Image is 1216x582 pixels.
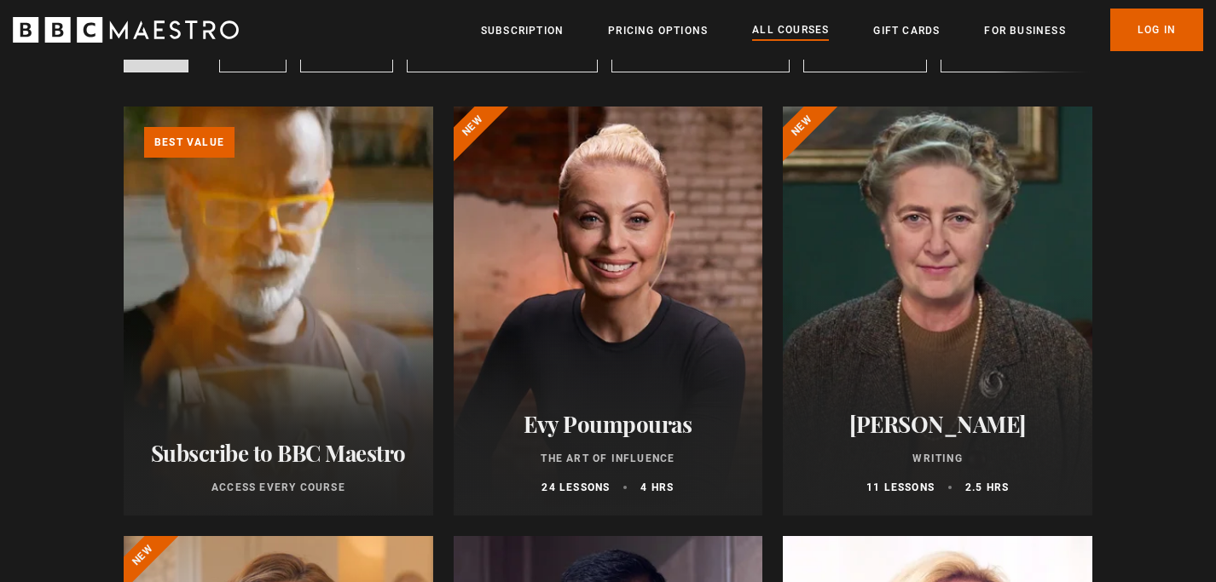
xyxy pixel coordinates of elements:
a: [PERSON_NAME] Writing 11 lessons 2.5 hrs New [783,107,1092,516]
p: 11 lessons [866,480,935,495]
nav: Primary [481,9,1203,51]
a: Pricing Options [608,22,708,39]
a: All Courses [752,21,829,40]
h2: [PERSON_NAME] [803,411,1072,437]
p: The Art of Influence [474,451,743,466]
p: Writing [803,451,1072,466]
a: Evy Poumpouras The Art of Influence 24 lessons 4 hrs New [454,107,763,516]
a: Log In [1110,9,1203,51]
svg: BBC Maestro [13,17,239,43]
p: 2.5 hrs [965,480,1009,495]
a: Gift Cards [873,22,940,39]
h2: Evy Poumpouras [474,411,743,437]
p: Best value [144,127,235,158]
a: Subscription [481,22,564,39]
p: 4 hrs [640,480,674,495]
a: For business [984,22,1065,39]
p: 24 lessons [541,480,610,495]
